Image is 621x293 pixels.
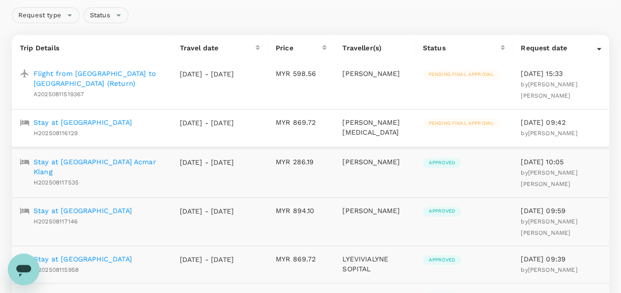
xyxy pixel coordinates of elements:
p: [DATE] - [DATE] [180,157,234,167]
p: [DATE] - [DATE] [180,69,234,79]
a: Stay at [GEOGRAPHIC_DATA] Acmar Klang [34,157,164,177]
div: Price [276,43,322,53]
a: Stay at [GEOGRAPHIC_DATA] [34,206,132,216]
span: [PERSON_NAME] [528,266,577,273]
span: [PERSON_NAME] [528,130,577,137]
a: Flight from [GEOGRAPHIC_DATA] to [GEOGRAPHIC_DATA] (Return) [34,69,164,88]
span: by [521,169,577,187]
span: by [521,130,577,137]
span: by [521,266,577,273]
span: Approved [423,208,461,215]
p: [PERSON_NAME] [342,157,407,167]
p: [DATE] - [DATE] [180,255,234,264]
div: Status [423,43,501,53]
p: [DATE] - [DATE] [180,118,234,128]
span: Request type [12,11,67,20]
div: Request type [12,7,80,23]
span: by [521,218,577,236]
span: H202508115958 [34,266,79,273]
span: [PERSON_NAME] [PERSON_NAME] [521,218,577,236]
span: Approved [423,159,461,166]
span: Pending final approval [423,120,500,127]
p: Trip Details [20,43,164,53]
span: H202508116129 [34,130,78,137]
p: [DATE] 09:39 [521,254,601,264]
p: [PERSON_NAME][MEDICAL_DATA] [342,117,407,137]
span: Approved [423,256,461,263]
p: [PERSON_NAME] [342,69,407,78]
a: Stay at [GEOGRAPHIC_DATA] [34,117,132,127]
p: [DATE] 15:33 [521,69,601,78]
span: H202508117146 [34,218,78,225]
span: A20250811519367 [34,91,84,98]
p: MYR 598.56 [276,69,327,78]
a: Stay at [GEOGRAPHIC_DATA] [34,254,132,264]
span: Status [84,11,116,20]
div: Request date [521,43,597,53]
p: [PERSON_NAME] [342,206,407,216]
div: Status [83,7,128,23]
iframe: Button to launch messaging window [8,254,40,285]
p: [DATE] - [DATE] [180,206,234,216]
span: [PERSON_NAME] [PERSON_NAME] [521,169,577,187]
div: Travel date [180,43,255,53]
span: H202508117535 [34,179,79,186]
p: Traveller(s) [342,43,407,53]
p: [DATE] 10:05 [521,157,601,167]
p: MYR 894.10 [276,206,327,216]
span: Pending final approval [423,71,500,78]
span: by [521,81,577,99]
p: LYEVIVIALYNE SOPITAL [342,254,407,274]
p: MYR 286.19 [276,157,327,167]
p: [DATE] 09:42 [521,117,601,127]
p: MYR 869.72 [276,254,327,264]
p: MYR 869.72 [276,117,327,127]
p: [DATE] 09:59 [521,206,601,216]
span: [PERSON_NAME] [PERSON_NAME] [521,81,577,99]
